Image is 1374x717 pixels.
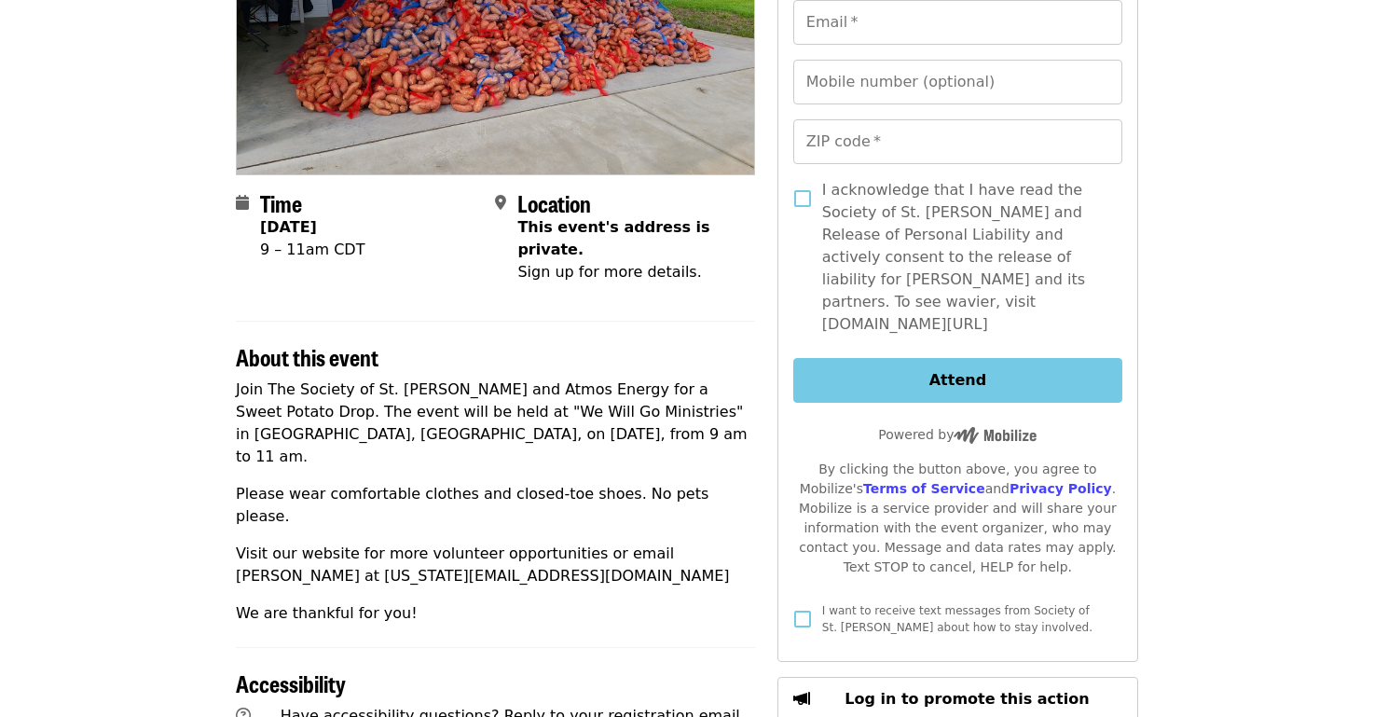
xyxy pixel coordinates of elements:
img: Powered by Mobilize [954,427,1037,444]
input: Mobile number (optional) [793,60,1122,104]
span: About this event [236,340,378,373]
i: map-marker-alt icon [495,194,506,212]
p: Please wear comfortable clothes and closed-toe shoes. No pets please. [236,483,755,528]
span: This event's address is private. [517,218,709,258]
input: ZIP code [793,119,1122,164]
p: Join The Society of St. [PERSON_NAME] and Atmos Energy for a Sweet Potato Drop. The event will be... [236,379,755,468]
span: Log in to promote this action [845,690,1089,708]
div: 9 – 11am CDT [260,239,364,261]
span: I want to receive text messages from Society of St. [PERSON_NAME] about how to stay involved. [822,604,1092,634]
p: We are thankful for you! [236,602,755,625]
span: Location [517,186,591,219]
div: By clicking the button above, you agree to Mobilize's and . Mobilize is a service provider and wi... [793,460,1122,577]
a: Privacy Policy [1010,481,1112,496]
span: I acknowledge that I have read the Society of St. [PERSON_NAME] and Release of Personal Liability... [822,179,1107,336]
span: Accessibility [236,667,346,699]
span: Powered by [878,427,1037,442]
a: Terms of Service [863,481,985,496]
button: Attend [793,358,1122,403]
strong: [DATE] [260,218,317,236]
p: Visit our website for more volunteer opportunities or email [PERSON_NAME] at [US_STATE][EMAIL_ADD... [236,543,755,587]
span: Time [260,186,302,219]
i: calendar icon [236,194,249,212]
span: Sign up for more details. [517,263,701,281]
